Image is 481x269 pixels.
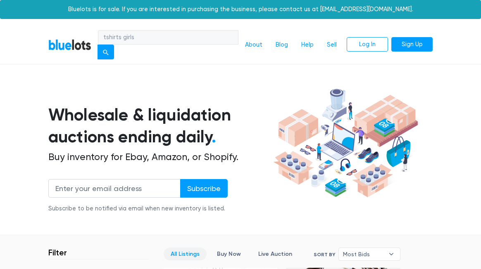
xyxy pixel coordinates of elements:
b: ▾ [383,248,400,260]
a: Blog [269,37,295,53]
a: Sign Up [391,37,433,52]
h3: Filter [48,248,67,257]
span: Most Bids [343,248,384,260]
input: Search for inventory [98,30,238,45]
label: Sort By [314,251,335,258]
h2: Buy inventory for Ebay, Amazon, or Shopify. [48,151,271,163]
a: Buy Now [210,248,248,260]
a: BlueLots [48,39,91,51]
a: Log In [347,37,388,52]
a: Sell [320,37,343,53]
div: Subscribe to be notified via email when new inventory is listed. [48,204,228,213]
a: Help [295,37,320,53]
img: hero-ee84e7d0318cb26816c560f6b4441b76977f77a177738b4e94f68c95b2b83dbb.png [271,86,420,200]
a: About [238,37,269,53]
h1: Wholesale & liquidation auctions ending daily [48,104,271,148]
input: Subscribe [180,179,228,198]
a: Live Auction [251,248,299,260]
a: All Listings [164,248,207,260]
span: . [212,127,216,147]
input: Enter your email address [48,179,181,198]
